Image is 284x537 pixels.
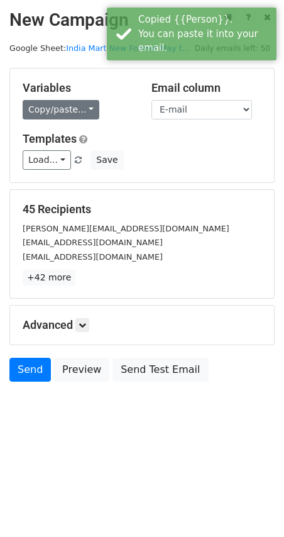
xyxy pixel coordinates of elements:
button: Save [90,150,123,170]
h5: Email column [151,81,261,95]
a: Templates [23,132,77,145]
div: Copied {{Person}}. You can paste it into your email. [138,13,271,55]
h5: Variables [23,81,133,95]
small: Google Sheet: [9,43,190,53]
a: +42 more [23,270,75,285]
a: Copy/paste... [23,100,99,119]
a: Load... [23,150,71,170]
a: Send Test Email [112,358,208,382]
h2: New Campaign [9,9,275,31]
h5: Advanced [23,318,261,332]
h5: 45 Recipients [23,202,261,216]
small: [PERSON_NAME][EMAIL_ADDRESS][DOMAIN_NAME] [23,224,229,233]
a: India Mart New Format May t... [66,43,190,53]
a: Send [9,358,51,382]
a: Preview [54,358,109,382]
small: [EMAIL_ADDRESS][DOMAIN_NAME] [23,238,163,247]
iframe: Chat Widget [221,477,284,537]
small: [EMAIL_ADDRESS][DOMAIN_NAME] [23,252,163,262]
